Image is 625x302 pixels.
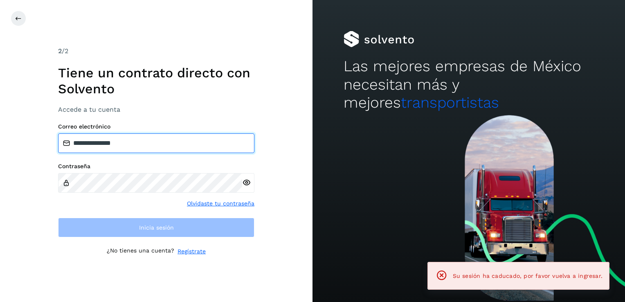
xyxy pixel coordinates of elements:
[58,218,254,237] button: Inicia sesión
[58,123,254,130] label: Correo electrónico
[344,57,594,112] h2: Las mejores empresas de México necesitan más y mejores
[107,247,174,256] p: ¿No tienes una cuenta?
[401,94,499,111] span: transportistas
[58,46,254,56] div: /2
[453,273,603,279] span: Su sesión ha caducado, por favor vuelva a ingresar.
[139,225,174,230] span: Inicia sesión
[58,163,254,170] label: Contraseña
[178,247,206,256] a: Regístrate
[58,106,254,113] h3: Accede a tu cuenta
[58,65,254,97] h1: Tiene un contrato directo con Solvento
[187,199,254,208] a: Olvidaste tu contraseña
[58,47,62,55] span: 2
